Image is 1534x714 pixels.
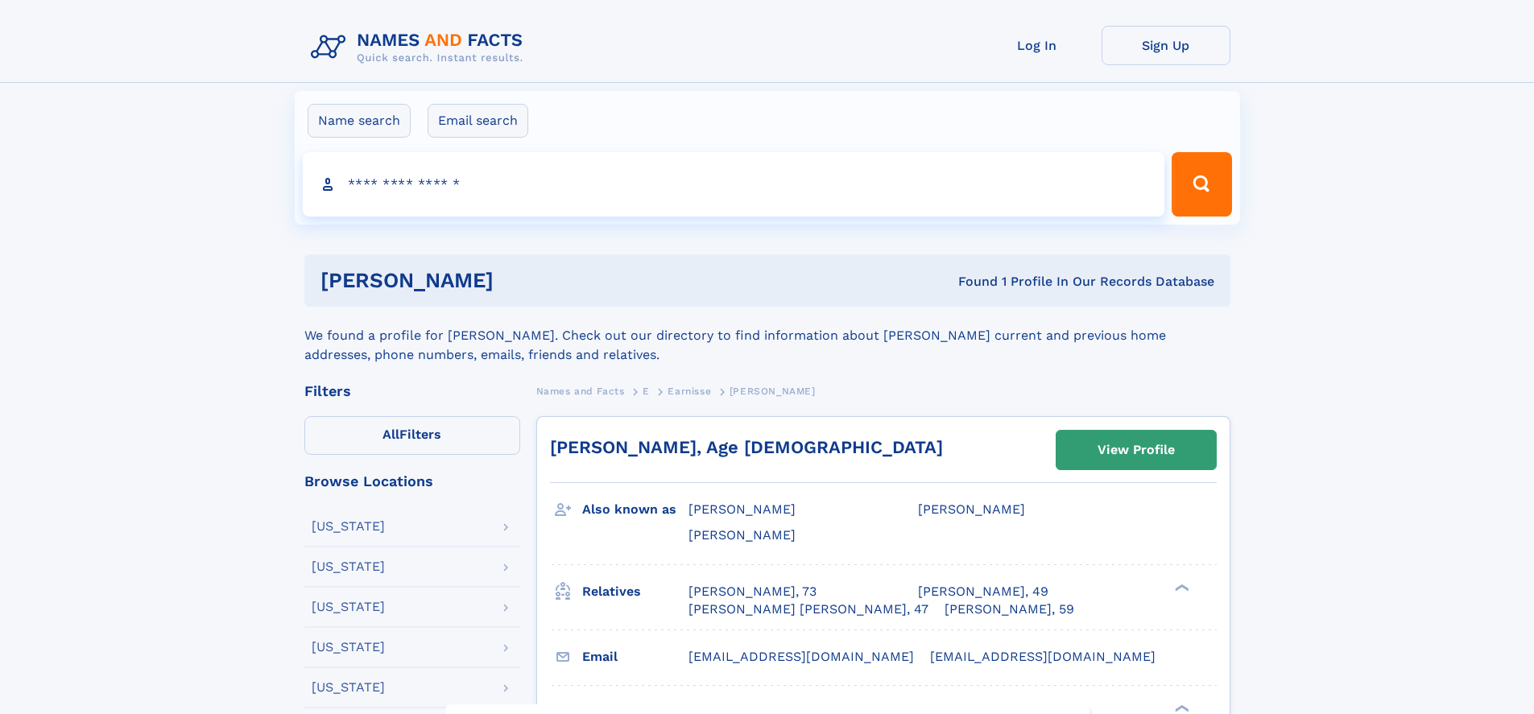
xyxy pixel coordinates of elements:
[428,104,528,138] label: Email search
[1171,582,1190,592] div: ❯
[726,273,1214,291] div: Found 1 Profile In Our Records Database
[582,643,688,671] h3: Email
[312,520,385,533] div: [US_STATE]
[582,496,688,523] h3: Also known as
[308,104,411,138] label: Name search
[668,386,711,397] span: Earnisse
[730,386,816,397] span: [PERSON_NAME]
[304,307,1230,365] div: We found a profile for [PERSON_NAME]. Check out our directory to find information about [PERSON_N...
[945,601,1074,618] a: [PERSON_NAME], 59
[303,152,1165,217] input: search input
[304,474,520,489] div: Browse Locations
[320,270,726,291] h1: [PERSON_NAME]
[643,386,650,397] span: E
[643,381,650,401] a: E
[688,527,796,543] span: [PERSON_NAME]
[304,26,536,69] img: Logo Names and Facts
[918,501,1025,517] span: [PERSON_NAME]
[312,681,385,694] div: [US_STATE]
[1171,703,1190,713] div: ❯
[688,649,914,664] span: [EMAIL_ADDRESS][DOMAIN_NAME]
[1102,26,1230,65] a: Sign Up
[382,427,399,442] span: All
[1098,431,1175,468] div: View Profile
[918,583,1048,601] a: [PERSON_NAME], 49
[688,583,817,601] a: [PERSON_NAME], 73
[668,381,711,401] a: Earnisse
[304,384,520,398] div: Filters
[312,641,385,654] div: [US_STATE]
[550,437,943,457] a: [PERSON_NAME], Age [DEMOGRAPHIC_DATA]
[688,601,928,618] a: [PERSON_NAME] [PERSON_NAME], 47
[312,560,385,573] div: [US_STATE]
[688,501,796,517] span: [PERSON_NAME]
[312,601,385,613] div: [US_STATE]
[536,381,625,401] a: Names and Facts
[1056,431,1216,469] a: View Profile
[930,649,1156,664] span: [EMAIL_ADDRESS][DOMAIN_NAME]
[1172,152,1231,217] button: Search Button
[304,416,520,455] label: Filters
[973,26,1102,65] a: Log In
[582,578,688,605] h3: Relatives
